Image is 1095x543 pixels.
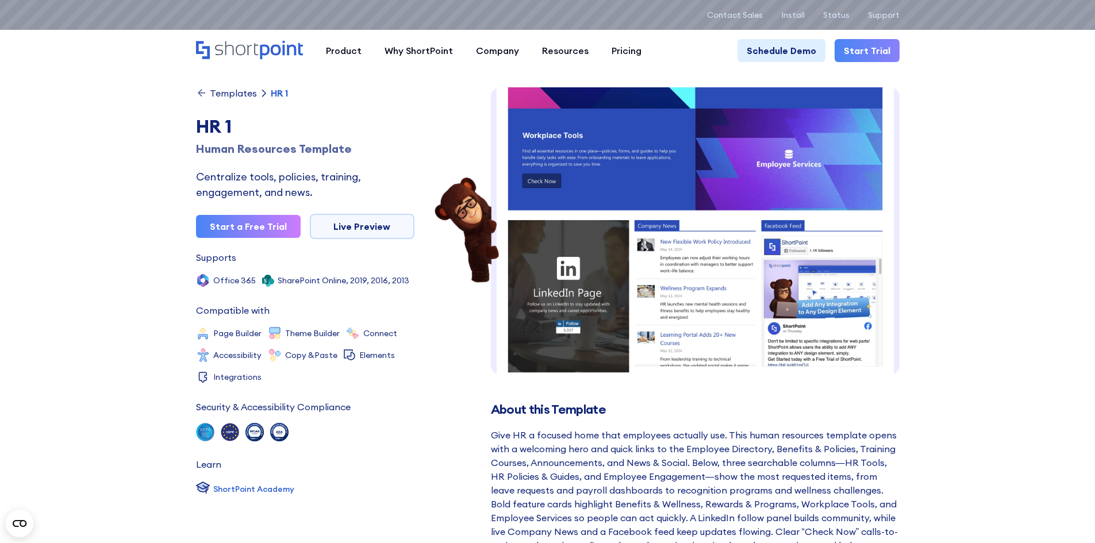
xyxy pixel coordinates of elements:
h2: About this Template [491,402,900,417]
div: HR 1 [271,88,288,98]
div: Pricing [612,44,641,57]
div: Human Resources Template [196,140,414,157]
div: SharePoint Online, 2019, 2016, 2013 [278,276,409,284]
div: Copy &Paste [285,351,337,359]
div: Company [476,44,519,57]
div: Why ShortPoint [385,44,453,57]
img: soc 2 [196,423,214,441]
a: Templates [196,87,257,99]
div: Theme Builder [285,329,340,337]
div: Pripomoček za klepet [1038,488,1095,543]
a: Resources [531,39,600,62]
a: Support [868,10,900,20]
a: Install [781,10,805,20]
div: Learn [196,460,221,469]
div: Compatible with [196,306,270,315]
div: Product [326,44,362,57]
a: Company [464,39,531,62]
a: Schedule Demo [737,39,825,62]
a: Home [196,41,303,60]
a: ShortPoint Academy [196,480,294,498]
div: Integrations [213,373,262,381]
div: Templates [210,88,257,98]
div: Connect [363,329,397,337]
a: Start Trial [835,39,900,62]
div: Centralize tools, policies, training, engagement, and news. [196,169,414,200]
div: Elements [359,351,395,359]
a: Why ShortPoint [373,39,464,62]
div: ShortPoint Academy [213,483,294,495]
a: Product [314,39,373,62]
a: Live Preview [310,214,414,239]
a: Contact Sales [707,10,763,20]
button: Open CMP widget [6,510,33,537]
div: Resources [542,44,589,57]
div: Accessibility [213,351,262,359]
div: Security & Accessibility Compliance [196,402,351,411]
div: Office 365 [213,276,256,284]
a: Start a Free Trial [196,215,301,238]
iframe: Chat Widget [1038,488,1095,543]
div: HR 1 [196,113,414,140]
div: Page Builder [213,329,262,337]
a: Status [823,10,850,20]
div: Supports [196,253,236,262]
a: Pricing [600,39,653,62]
